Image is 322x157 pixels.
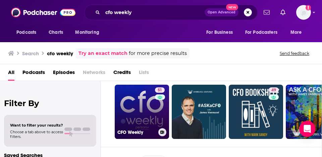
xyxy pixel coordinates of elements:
[12,26,45,39] button: open menu
[47,50,73,57] h3: cfo weekly
[44,26,67,39] a: Charts
[22,50,39,57] h3: Search
[296,5,311,20] img: User Profile
[296,5,311,20] button: Show profile menu
[8,67,14,81] a: All
[155,87,165,93] a: 51
[16,28,36,37] span: Podcasts
[261,7,272,18] a: Show notifications dropdown
[103,7,205,18] input: Search podcasts, credits, & more...
[229,85,283,139] a: 49
[299,121,315,137] div: Open Intercom Messenger
[115,85,169,139] a: 51CFO Weekly
[11,6,75,19] img: Podchaser - Follow, Share and Rate Podcasts
[129,50,187,57] span: for more precise results
[78,50,127,57] a: Try an exact match
[245,28,277,37] span: For Podcasters
[278,7,288,18] a: Show notifications dropdown
[206,28,233,37] span: For Business
[241,26,287,39] button: open menu
[49,28,63,37] span: Charts
[10,123,63,128] span: Want to filter your results?
[4,98,96,108] h2: Filter By
[271,87,276,94] span: 49
[83,67,105,81] span: Networks
[10,130,63,139] span: Choose a tab above to access filters.
[113,67,131,81] a: Credits
[158,87,162,94] span: 51
[84,5,258,20] div: Search podcasts, credits, & more...
[117,130,156,135] h3: CFO Weekly
[296,5,311,20] span: Logged in as systemsteam
[70,26,108,39] button: open menu
[205,8,238,16] button: Open AdvancedNew
[75,28,99,37] span: Monitoring
[139,67,149,81] span: Lists
[208,11,235,14] span: Open Advanced
[53,67,75,81] a: Episodes
[269,87,279,93] a: 49
[202,26,241,39] button: open menu
[278,51,311,56] button: Send feedback
[22,67,45,81] a: Podcasts
[286,26,310,39] button: open menu
[290,28,302,37] span: More
[226,4,238,10] span: New
[306,5,311,10] svg: Add a profile image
